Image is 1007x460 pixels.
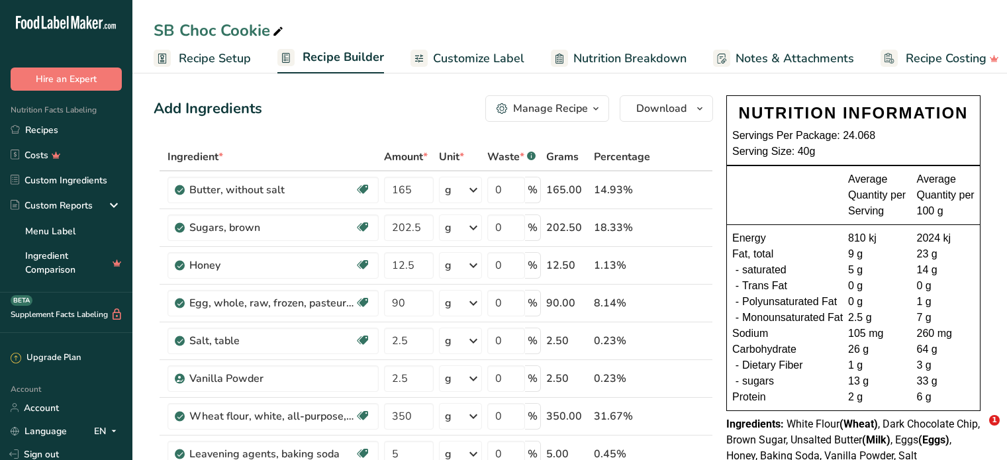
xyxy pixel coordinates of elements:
div: 0 g [848,278,906,294]
div: 18.33% [594,220,650,236]
div: 1.13% [594,257,650,273]
span: Sodium [732,326,768,342]
div: 165.00 [546,182,589,198]
div: EN [94,423,122,439]
div: g [445,371,452,387]
b: (Milk) [862,434,890,446]
div: Salt, table [189,333,355,349]
div: g [445,257,452,273]
div: - [732,373,742,389]
div: - [732,262,742,278]
span: Trans Fat [742,278,787,294]
div: 2.50 [546,333,589,349]
span: Monounsaturated Fat [742,310,843,326]
div: Sugars, brown [189,220,355,236]
span: Download [636,101,687,116]
div: 5 g [848,262,906,278]
button: Download [620,95,713,122]
div: SB Choc Cookie [154,19,286,42]
div: 23 g [917,246,975,262]
div: 0.23% [594,333,650,349]
div: Vanilla Powder [189,371,355,387]
b: (Wheat) [839,418,878,430]
a: Language [11,420,67,443]
a: Recipe Builder [277,42,384,74]
a: Notes & Attachments [713,44,854,73]
div: g [445,220,452,236]
span: Carbohydrate [732,342,796,357]
span: Nutrition Breakdown [573,50,687,68]
span: Ingredient [168,149,223,165]
div: 0 g [917,278,975,294]
div: g [445,295,452,311]
span: Grams [546,149,579,165]
div: 350.00 [546,408,589,424]
div: Egg, whole, raw, frozen, pasteurized (Includes foods for USDA's Food Distribution Program) [189,295,355,311]
div: Serving Size: 40g [732,144,975,160]
span: Recipe Costing [906,50,986,68]
div: Wheat flour, white, all-purpose, unenriched [189,408,355,424]
div: - [732,357,742,373]
div: 33 g [917,373,975,389]
div: 202.50 [546,220,589,236]
a: Recipe Setup [154,44,251,73]
button: Hire an Expert [11,68,122,91]
span: Customize Label [433,50,524,68]
div: 0.23% [594,371,650,387]
div: 64 g [917,342,975,357]
div: - [732,294,742,310]
div: Average Quantity per 100 g [917,171,975,219]
span: Energy [732,230,766,246]
span: saturated [742,262,787,278]
div: 9 g [848,246,906,262]
div: Manage Recipe [513,101,588,116]
span: Amount [384,149,428,165]
div: - [732,310,742,326]
a: Customize Label [410,44,524,73]
div: NUTRITION INFORMATION [732,101,975,125]
span: sugars [742,373,774,389]
span: Fat, total [732,246,773,262]
iframe: Intercom live chat [962,415,994,447]
div: 1 g [848,357,906,373]
div: Average Quantity per Serving [848,171,906,219]
div: BETA [11,295,32,306]
div: 8.14% [594,295,650,311]
div: 31.67% [594,408,650,424]
span: Protein [732,389,766,405]
div: 3 g [917,357,975,373]
span: Dietary Fiber [742,357,803,373]
span: Recipe Builder [303,48,384,66]
b: (Eggs) [918,434,949,446]
div: Add Ingredients [154,98,262,120]
div: 13 g [848,373,906,389]
div: g [445,408,452,424]
div: 260 mg [917,326,975,342]
span: Recipe Setup [179,50,251,68]
a: Recipe Costing [881,44,999,73]
div: Butter, without salt [189,182,355,198]
div: 12.50 [546,257,589,273]
div: 2024 kj [917,230,975,246]
span: 1 [989,415,1000,426]
div: 2.50 [546,371,589,387]
div: 1 g [917,294,975,310]
div: - [732,278,742,294]
div: 6 g [917,389,975,405]
span: Ingredients: [726,418,784,430]
span: Notes & Attachments [736,50,854,68]
div: 105 mg [848,326,906,342]
div: Custom Reports [11,199,93,212]
div: Waste [487,149,536,165]
div: g [445,333,452,349]
div: 26 g [848,342,906,357]
div: g [445,182,452,198]
div: 90.00 [546,295,589,311]
span: Percentage [594,149,650,165]
button: Manage Recipe [485,95,609,122]
div: Honey [189,257,355,273]
div: Upgrade Plan [11,351,81,365]
div: 14.93% [594,182,650,198]
div: 7 g [917,310,975,326]
div: 14 g [917,262,975,278]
